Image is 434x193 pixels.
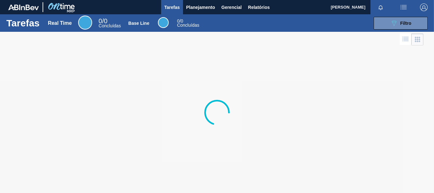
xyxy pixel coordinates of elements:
[186,3,215,11] span: Planejamento
[177,23,199,28] span: Concluídas
[374,17,428,30] button: Filtro
[164,3,180,11] span: Tarefas
[248,3,270,11] span: Relatórios
[420,3,428,11] img: Logout
[98,23,121,28] span: Concluídas
[400,3,407,11] img: userActions
[78,16,92,30] div: Real Time
[98,17,107,24] span: / 0
[158,17,169,28] div: Base Line
[6,19,40,27] h1: Tarefas
[98,18,121,28] div: Real Time
[400,21,411,26] span: Filtro
[177,18,180,24] span: 0
[177,18,183,24] span: / 0
[177,19,199,27] div: Base Line
[48,20,72,26] div: Real Time
[370,3,391,12] button: Notificações
[8,4,39,10] img: TNhmsLtSVTkK8tSr43FrP2fwEKptu5GPRR3wAAAABJRU5ErkJggg==
[128,21,149,26] div: Base Line
[221,3,242,11] span: Gerencial
[98,17,102,24] span: 0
